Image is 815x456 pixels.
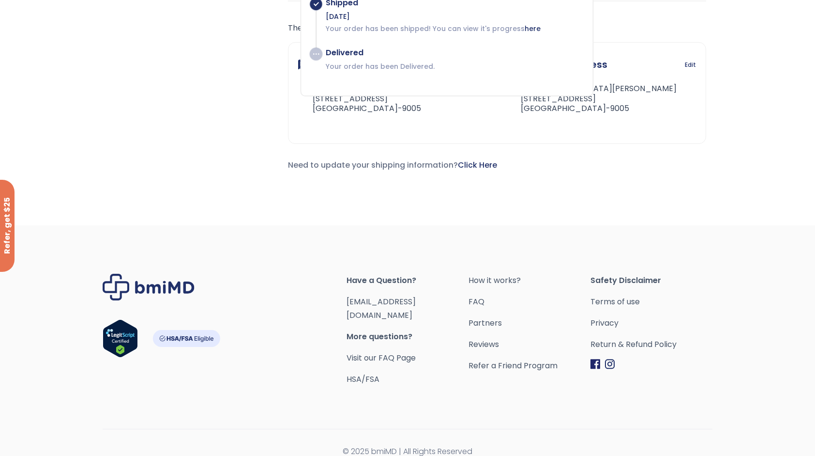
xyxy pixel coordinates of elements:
[288,159,497,171] span: Need to update your shipping information?
[347,274,468,287] span: Have a Question?
[468,316,590,330] a: Partners
[590,295,712,309] a: Terms of use
[103,319,138,362] a: Verify LegitScript Approval for www.bmimd.com
[326,24,583,33] p: Your order has been shipped! You can view it's progress
[347,374,379,385] a: HSA/FSA
[468,359,590,373] a: Refer a Friend Program
[103,319,138,358] img: Verify Approval for www.bmimd.com
[326,12,583,21] div: [DATE]
[505,84,677,114] address: [DEMOGRAPHIC_DATA][PERSON_NAME] [STREET_ADDRESS] [GEOGRAPHIC_DATA]-9005
[152,330,220,347] img: HSA-FSA
[298,52,385,77] h3: Billing address
[326,48,583,58] div: Delivered
[590,274,712,287] span: Safety Disclaimer
[468,295,590,309] a: FAQ
[326,62,583,71] p: Your order has been Delivered.
[605,359,615,369] img: Instagram
[590,338,712,351] a: Return & Refund Policy
[458,159,497,171] a: Click Here
[468,274,590,287] a: How it works?
[525,24,541,33] a: here
[103,274,195,300] img: Brand Logo
[347,296,416,321] a: [EMAIL_ADDRESS][DOMAIN_NAME]
[468,338,590,351] a: Reviews
[347,352,416,363] a: Visit our FAQ Page
[685,58,696,72] a: Edit
[347,330,468,344] span: More questions?
[288,21,706,35] p: The following addresses will be used on the checkout page by default.
[590,359,600,369] img: Facebook
[590,316,712,330] a: Privacy
[298,84,468,114] address: [DEMOGRAPHIC_DATA][PERSON_NAME] [STREET_ADDRESS] [GEOGRAPHIC_DATA]-9005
